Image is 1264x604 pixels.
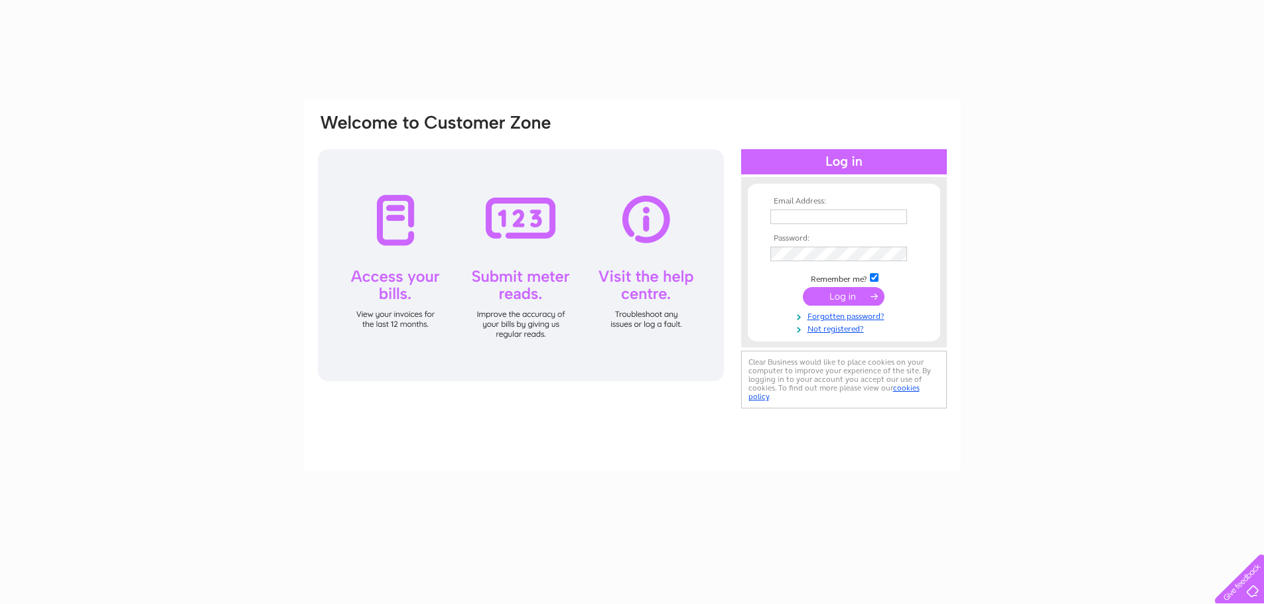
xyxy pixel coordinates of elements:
a: Forgotten password? [770,309,921,322]
div: Clear Business would like to place cookies on your computer to improve your experience of the sit... [741,351,947,408]
input: Submit [803,287,884,306]
a: Not registered? [770,322,921,334]
td: Remember me? [767,271,921,284]
th: Email Address: [767,197,921,206]
a: cookies policy [748,383,920,401]
th: Password: [767,234,921,243]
